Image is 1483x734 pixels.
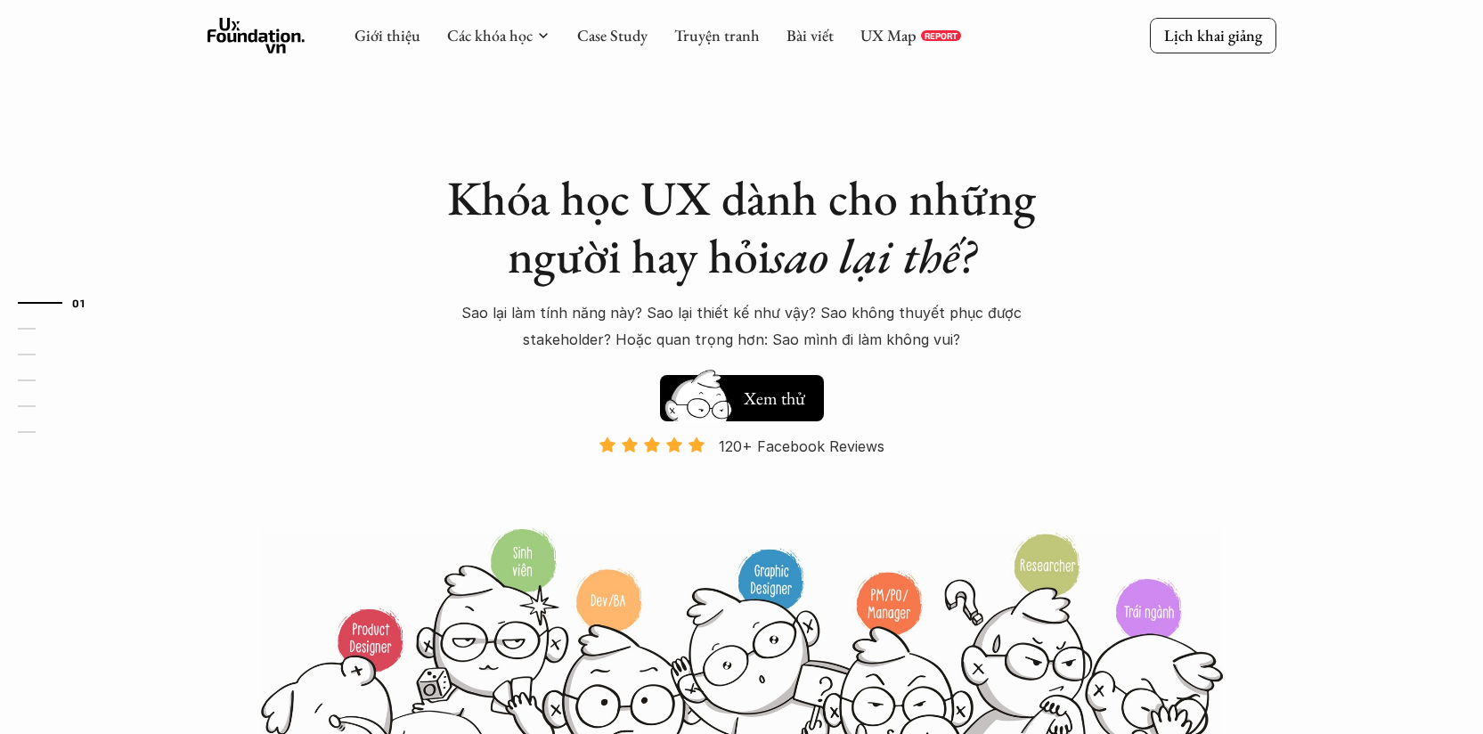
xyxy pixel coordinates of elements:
a: 120+ Facebook Reviews [583,436,900,526]
a: Xem thử [660,366,824,421]
p: REPORT [925,30,957,41]
a: Truyện tranh [674,25,760,45]
a: Bài viết [786,25,834,45]
a: REPORT [921,30,961,41]
a: Case Study [577,25,648,45]
a: Lịch khai giảng [1150,18,1276,53]
a: 01 [18,292,102,314]
a: UX Map [860,25,917,45]
h1: Khóa học UX dành cho những người hay hỏi [430,169,1054,285]
em: sao lại thế? [770,224,975,287]
a: Giới thiệu [354,25,420,45]
p: Lịch khai giảng [1164,25,1262,45]
strong: 01 [72,296,85,308]
p: Sao lại làm tính năng này? Sao lại thiết kế như vậy? Sao không thuyết phục được stakeholder? Hoặc... [430,299,1054,354]
p: 120+ Facebook Reviews [719,433,884,460]
a: Các khóa học [447,25,533,45]
h5: Xem thử [744,386,805,411]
